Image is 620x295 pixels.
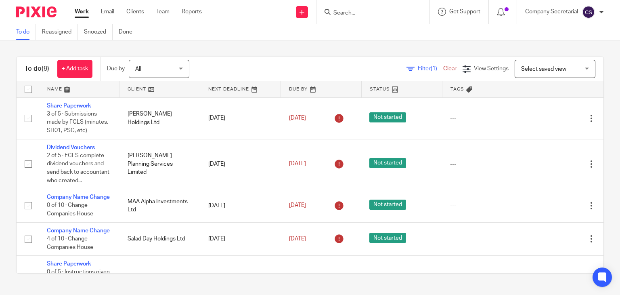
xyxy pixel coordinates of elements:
[449,9,480,15] span: Get Support
[289,115,306,121] span: [DATE]
[525,8,578,16] p: Company Secretarial
[101,8,114,16] a: Email
[200,222,281,255] td: [DATE]
[119,189,200,222] td: MAA Alpha Investments Ltd
[47,111,108,133] span: 3 of 5 · Submissions made by FCLS (minutes, SH01, PSC, etc)
[135,66,141,72] span: All
[289,161,306,167] span: [DATE]
[119,139,200,189] td: [PERSON_NAME] Planning Services Limited
[16,6,57,17] img: Pixie
[582,6,595,19] img: svg%3E
[450,235,515,243] div: ---
[119,97,200,139] td: [PERSON_NAME] Holdings Ltd
[119,222,200,255] td: Salad Day Holdings Ltd
[47,153,109,183] span: 2 of 5 · FCLS complete dividend vouchers and send back to accountant who created...
[521,66,566,72] span: Select saved view
[47,203,93,217] span: 0 of 10 · Change Companies House
[474,66,509,72] span: View Settings
[25,65,49,73] h1: To do
[200,139,281,189] td: [DATE]
[431,66,437,72] span: (1)
[200,189,281,222] td: [DATE]
[450,202,515,210] div: ---
[47,145,95,150] a: Dividend Vouchers
[369,233,406,243] span: Not started
[333,10,405,17] input: Search
[289,203,306,209] span: [DATE]
[47,228,110,234] a: Company Name Change
[126,8,144,16] a: Clients
[369,112,406,122] span: Not started
[369,200,406,210] span: Not started
[57,60,92,78] a: + Add task
[119,24,138,40] a: Done
[75,8,89,16] a: Work
[47,261,91,267] a: Share Paperwork
[418,66,443,72] span: Filter
[450,87,464,91] span: Tags
[42,65,49,72] span: (9)
[84,24,113,40] a: Snoozed
[369,158,406,168] span: Not started
[16,24,36,40] a: To do
[289,236,306,242] span: [DATE]
[47,194,110,200] a: Company Name Change
[450,114,515,122] div: ---
[42,24,78,40] a: Reassigned
[182,8,202,16] a: Reports
[200,97,281,139] td: [DATE]
[47,103,91,109] a: Share Paperwork
[47,236,93,250] span: 4 of 10 · Change Companies House
[156,8,170,16] a: Team
[107,65,125,73] p: Due by
[450,160,515,168] div: ---
[443,66,457,72] a: Clear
